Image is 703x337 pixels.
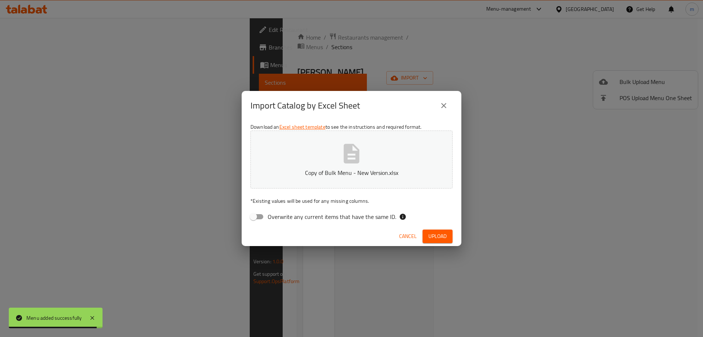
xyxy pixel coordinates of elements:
[26,314,82,322] div: Menu added successfully
[399,213,406,220] svg: If the overwrite option isn't selected, then the items that match an existing ID will be ignored ...
[268,212,396,221] span: Overwrite any current items that have the same ID.
[250,131,453,188] button: Copy of Bulk Menu - New Version.xlsx
[428,232,447,241] span: Upload
[279,122,326,132] a: Excel sheet template
[399,232,417,241] span: Cancel
[396,230,420,243] button: Cancel
[262,168,441,177] p: Copy of Bulk Menu - New Version.xlsx
[435,97,453,114] button: close
[423,230,453,243] button: Upload
[250,100,360,111] h2: Import Catalog by Excel Sheet
[242,120,461,227] div: Download an to see the instructions and required format.
[250,197,453,205] p: Existing values will be used for any missing columns.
